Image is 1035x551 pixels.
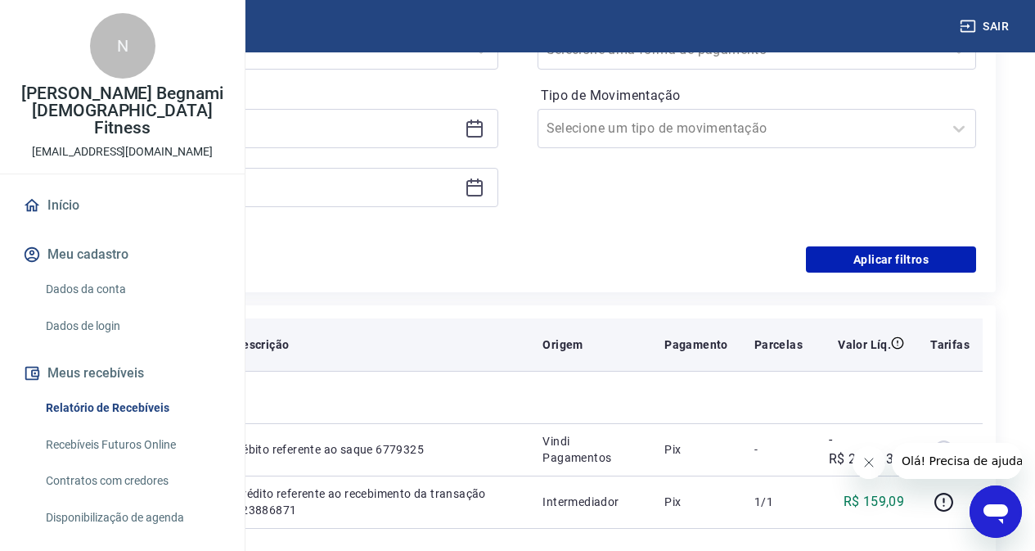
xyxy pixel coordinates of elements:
label: Tipo de Movimentação [541,86,974,106]
span: Olá! Precisa de ajuda? [10,11,137,25]
button: Sair [956,11,1015,42]
p: Período personalizado [59,83,498,102]
iframe: Mensagem da empresa [892,443,1022,479]
input: Data inicial [73,116,458,141]
a: Relatório de Recebíveis [39,391,225,425]
a: Dados da conta [39,273,225,306]
p: Descrição [235,336,290,353]
p: Parcelas [754,336,803,353]
p: Crédito referente ao recebimento da transação 223886871 [235,486,517,518]
p: Intermediador [542,494,638,510]
button: Meu cadastro [20,237,225,273]
p: Vindi Pagamentos [542,433,638,466]
p: [EMAIL_ADDRESS][DOMAIN_NAME] [32,143,213,160]
a: Contratos com credores [39,464,225,498]
a: Dados de login [39,309,225,343]
p: Tarifas [930,336,970,353]
p: Origem [542,336,583,353]
a: Recebíveis Futuros Online [39,428,225,462]
p: Débito referente ao saque 6779325 [235,441,517,458]
p: Valor Líq. [838,336,891,353]
p: 1/1 [754,494,803,510]
input: Data final [73,175,458,200]
button: Aplicar filtros [806,246,976,273]
p: Pix [664,494,728,510]
div: N [90,13,155,79]
p: Pix [664,441,728,458]
p: R$ 159,09 [844,492,905,512]
a: Início [20,187,225,224]
p: Pagamento [664,336,728,353]
button: Meus recebíveis [20,355,225,391]
iframe: Botão para abrir a janela de mensagens [970,486,1022,538]
p: -R$ 2.124,39 [829,430,904,469]
p: [PERSON_NAME] Begnami [DEMOGRAPHIC_DATA] Fitness [13,85,232,137]
a: Disponibilização de agenda [39,501,225,535]
iframe: Fechar mensagem [853,446,885,479]
p: - [754,441,803,458]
